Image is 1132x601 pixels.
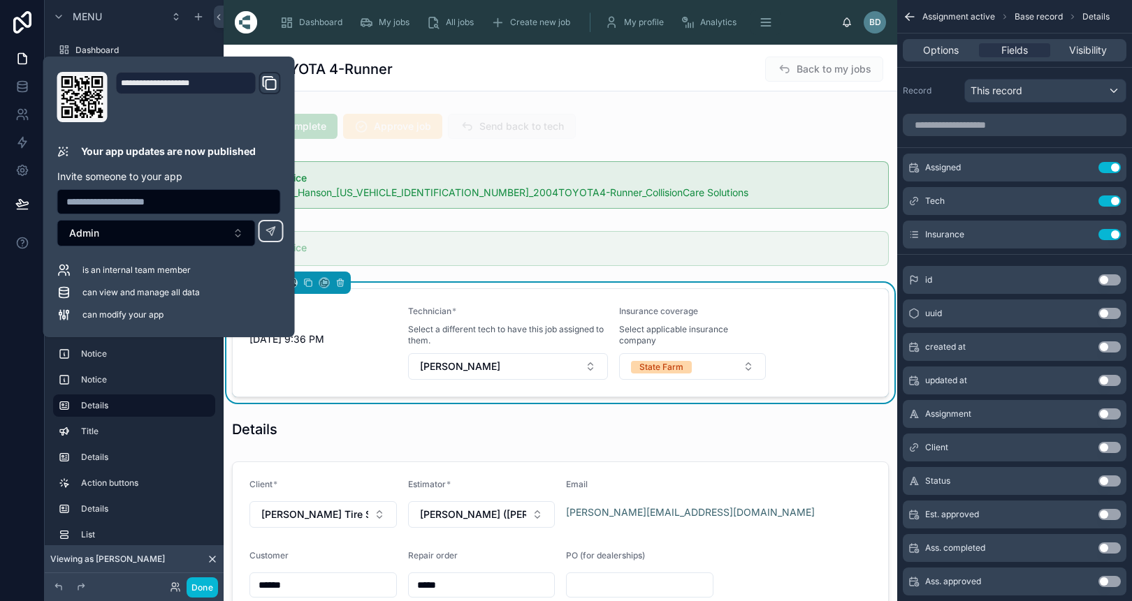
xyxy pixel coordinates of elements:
[925,341,966,353] span: created at
[299,17,342,28] span: Dashboard
[869,17,881,28] span: BD
[619,353,767,380] button: Select Button
[923,43,959,57] span: Options
[275,10,352,35] a: Dashboard
[81,477,210,489] label: Action buttons
[925,274,932,285] span: id
[624,17,664,28] span: My profile
[50,554,165,565] span: Viewing as [PERSON_NAME]
[925,162,961,173] span: Assigned
[82,287,200,298] span: can view and manage all data
[964,79,1126,103] button: This record
[1015,11,1063,22] span: Base record
[57,220,256,246] button: Select Button
[73,10,102,24] span: Menu
[379,17,409,28] span: My jobs
[75,45,212,56] label: Dashboard
[81,374,210,385] label: Notice
[45,311,224,551] div: scrollable content
[249,332,397,346] span: [DATE] 9:36 PM
[925,542,985,554] span: Ass. completed
[925,408,971,420] span: Assignment
[676,10,746,35] a: Analytics
[408,306,451,316] span: Technician
[235,11,257,34] img: App logo
[81,144,256,158] p: Your app updates are now published
[1069,43,1107,57] span: Visibility
[971,84,1022,98] span: This record
[408,324,608,346] span: Select a different tech to have this job assigned to them.
[81,348,210,359] label: Notice
[619,306,698,316] span: Insurance coverage
[510,17,570,28] span: Create new job
[81,503,210,514] label: Details
[922,11,995,22] span: Assignment active
[925,195,945,207] span: Tech
[903,85,959,96] label: Record
[925,475,950,487] span: Status
[1001,43,1028,57] span: Fields
[700,17,736,28] span: Analytics
[925,375,967,386] span: updated at
[600,10,674,35] a: My profile
[925,308,942,319] span: uuid
[57,170,281,184] p: Invite someone to your app
[81,452,210,463] label: Details
[82,309,164,320] span: can modify your app
[81,529,210,540] label: List
[187,577,218,598] button: Done
[925,509,979,520] span: Est. approved
[408,353,608,380] button: Select Button
[925,442,948,453] span: Client
[81,426,210,437] label: Title
[116,72,281,122] div: Domain and Custom Link
[81,400,204,411] label: Details
[925,229,964,240] span: Insurance
[69,226,99,240] span: Admin
[355,10,419,35] a: My jobs
[639,361,683,373] div: State Farm
[619,324,767,346] span: Select applicable insurance company
[53,39,215,61] a: Dashboard
[420,359,500,373] span: [PERSON_NAME]
[446,17,474,28] span: All jobs
[268,7,841,38] div: scrollable content
[925,576,981,587] span: Ass. approved
[82,265,191,276] span: is an internal team member
[1082,11,1110,22] span: Details
[232,59,393,79] h1: 2004 TOYOTA 4-Runner
[422,10,484,35] a: All jobs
